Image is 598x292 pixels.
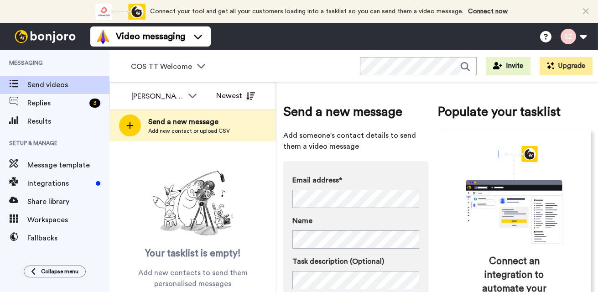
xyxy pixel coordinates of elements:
[147,167,239,240] img: ready-set-action.png
[292,215,312,226] span: Name
[486,57,530,75] button: Invite
[27,196,109,207] span: Share library
[148,116,230,127] span: Send a new message
[150,8,463,15] span: Connect your tool and get all your customers loading into a tasklist so you can send them a video...
[27,160,109,171] span: Message template
[131,91,183,102] div: [PERSON_NAME]
[27,178,92,189] span: Integrations
[283,130,428,152] span: Add someone's contact details to send them a video message
[540,57,593,75] button: Upgrade
[446,146,582,245] div: animation
[27,233,109,244] span: Fallbacks
[116,30,185,43] span: Video messaging
[41,268,78,275] span: Collapse menu
[27,214,109,225] span: Workspaces
[468,8,508,15] a: Connect now
[96,29,110,44] img: vm-color.svg
[24,266,86,277] button: Collapse menu
[145,247,241,261] span: Your tasklist is empty!
[437,103,592,121] span: Populate your tasklist
[292,256,419,267] label: Task description (Optional)
[131,61,192,72] span: COS TT Welcome
[11,30,79,43] img: bj-logo-header-white.svg
[148,127,230,135] span: Add new contact or upload CSV
[27,116,109,127] span: Results
[89,99,100,108] div: 3
[123,267,262,289] span: Add new contacts to send them personalised messages
[27,98,86,109] span: Replies
[27,79,109,90] span: Send videos
[283,103,428,121] span: Send a new message
[292,175,419,186] label: Email address*
[209,87,262,105] button: Newest
[95,4,146,20] div: animation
